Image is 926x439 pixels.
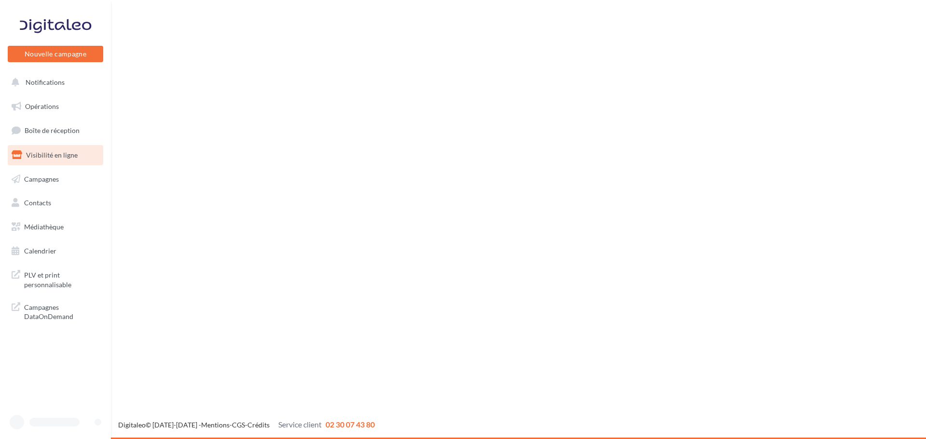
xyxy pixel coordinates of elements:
[24,247,56,255] span: Calendrier
[201,421,230,429] a: Mentions
[24,174,59,183] span: Campagnes
[24,301,99,321] span: Campagnes DataOnDemand
[6,297,105,325] a: Campagnes DataOnDemand
[232,421,245,429] a: CGS
[24,199,51,207] span: Contacts
[6,72,101,93] button: Notifications
[6,145,105,165] a: Visibilité en ligne
[24,268,99,289] span: PLV et print personnalisable
[6,96,105,117] a: Opérations
[326,420,375,429] span: 02 30 07 43 80
[6,120,105,141] a: Boîte de réception
[6,169,105,189] a: Campagnes
[278,420,322,429] span: Service client
[247,421,270,429] a: Crédits
[25,126,80,134] span: Boîte de réception
[24,223,64,231] span: Médiathèque
[6,193,105,213] a: Contacts
[118,421,146,429] a: Digitaleo
[6,265,105,293] a: PLV et print personnalisable
[118,421,375,429] span: © [DATE]-[DATE] - - -
[26,151,78,159] span: Visibilité en ligne
[6,217,105,237] a: Médiathèque
[26,78,65,86] span: Notifications
[25,102,59,110] span: Opérations
[6,241,105,261] a: Calendrier
[8,46,103,62] button: Nouvelle campagne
